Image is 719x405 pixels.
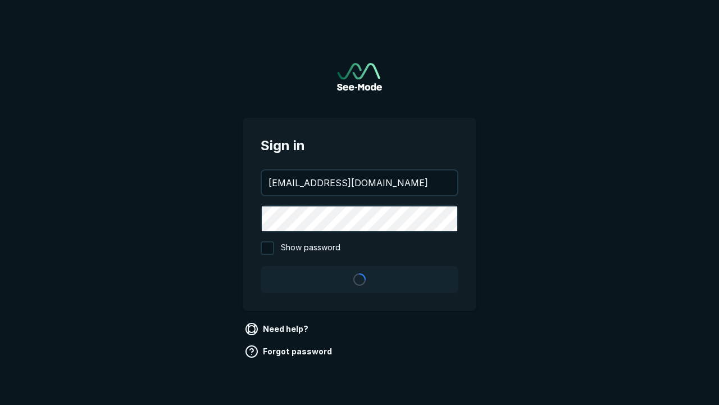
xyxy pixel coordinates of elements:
span: Sign in [261,136,458,156]
span: Show password [281,241,340,255]
a: Forgot password [243,343,336,361]
img: See-Mode Logo [337,63,382,91]
a: Need help? [243,320,313,338]
a: Go to sign in [337,63,382,91]
input: your@email.com [262,170,457,195]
